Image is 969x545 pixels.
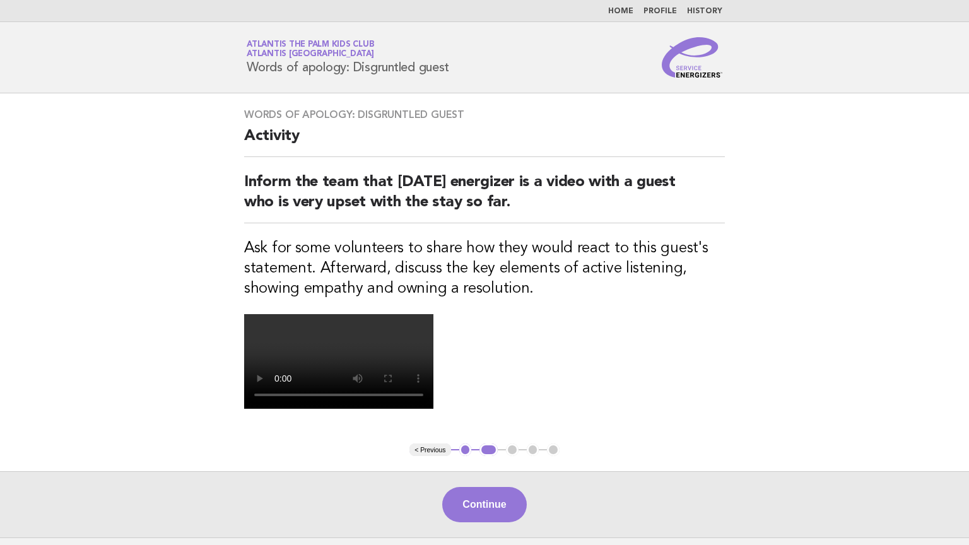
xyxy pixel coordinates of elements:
a: Home [608,8,633,15]
a: History [687,8,722,15]
h3: Words of apology: Disgruntled guest [244,108,725,121]
h2: Activity [244,126,725,157]
button: < Previous [409,443,450,456]
a: Profile [643,8,677,15]
button: 2 [479,443,498,456]
button: 1 [459,443,472,456]
a: Atlantis The Palm Kids ClubAtlantis [GEOGRAPHIC_DATA] [247,40,374,58]
h1: Words of apology: Disgruntled guest [247,41,449,74]
button: Continue [442,487,526,522]
h2: Inform the team that [DATE] energizer is a video with a guest who is very upset with the stay so ... [244,172,725,223]
span: Atlantis [GEOGRAPHIC_DATA] [247,50,374,59]
img: Service Energizers [662,37,722,78]
h3: Ask for some volunteers to share how they would react to this guest's statement. Afterward, discu... [244,238,725,299]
